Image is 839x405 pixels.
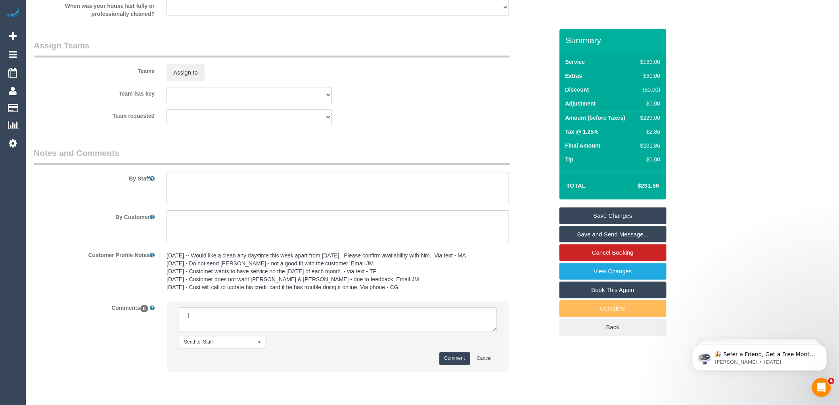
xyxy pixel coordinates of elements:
[614,182,659,189] h4: $231.86
[5,8,21,19] img: Automaid Logo
[28,210,161,221] label: By Customer
[28,64,161,75] label: Teams
[28,109,161,120] label: Team requested
[565,128,599,136] label: Tax @ 1.25%
[28,172,161,182] label: By Staff
[637,142,660,150] div: $231.86
[184,339,256,345] span: Send to: Staff
[565,114,625,122] label: Amount (before Taxes)
[565,142,601,150] label: Final Amount
[34,147,510,165] legend: Notes and Comments
[28,301,161,312] label: Comments
[179,336,266,348] button: Send to: Staff
[637,155,660,163] div: $0.00
[565,86,589,94] label: Discount
[680,328,839,384] iframe: Intercom notifications message
[637,86,660,94] div: ($0.00)
[828,378,835,384] span: 4
[565,100,596,107] label: Adjustment
[637,72,660,80] div: $60.00
[167,64,205,81] button: Assign to
[559,282,667,298] a: Book This Again
[34,40,510,58] legend: Assign Teams
[566,36,663,45] h3: Summary
[637,114,660,122] div: $229.00
[565,72,582,80] label: Extras
[472,352,497,365] button: Cancel
[559,263,667,280] a: View Changes
[439,352,470,365] button: Comment
[559,226,667,243] a: Save and Send Message...
[559,319,667,336] a: Back
[637,100,660,107] div: $0.00
[140,305,149,312] span: 0
[559,207,667,224] a: Save Changes
[637,128,660,136] div: $2.86
[637,58,660,66] div: $169.00
[567,182,586,189] strong: Total
[565,58,585,66] label: Service
[167,251,509,291] pre: [DATE] -- Would like a clean any day/time this week apart from [DATE]. Please confirm availabilit...
[812,378,831,397] iframe: Intercom live chat
[559,244,667,261] a: Cancel Booking
[565,155,574,163] label: Tip
[28,87,161,98] label: Team has key
[28,248,161,259] label: Customer Profile Notes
